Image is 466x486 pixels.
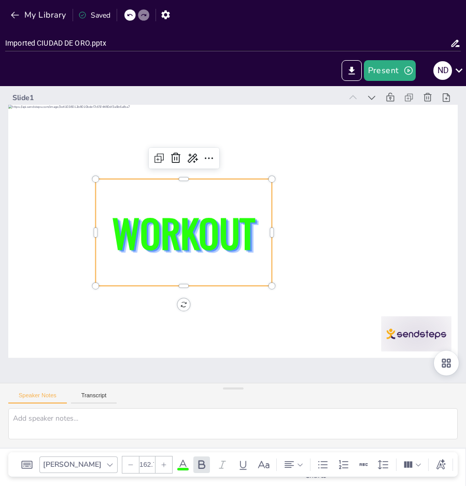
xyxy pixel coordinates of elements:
div: Add a table [336,449,378,486]
div: N D [433,61,452,80]
button: Present [364,60,416,81]
button: Export to PowerPoint [342,60,362,81]
button: N D [433,60,452,81]
div: Change the overall theme [88,449,129,486]
div: Column Count [401,456,424,473]
div: Add ready made slides [129,449,171,486]
span: WORKOUT [150,115,271,267]
input: Insert title [5,36,450,51]
button: My Library [8,7,70,23]
div: Saved [78,10,110,20]
div: Text effects [433,456,448,473]
button: Transcript [71,392,117,404]
div: Add text boxes [171,449,212,486]
div: Add charts and graphs [295,449,336,486]
button: Speaker Notes [8,392,67,404]
div: Get real-time input from your audience [212,449,253,486]
div: [PERSON_NAME] [41,457,104,471]
div: Add images, graphics, shapes or video [253,449,295,486]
